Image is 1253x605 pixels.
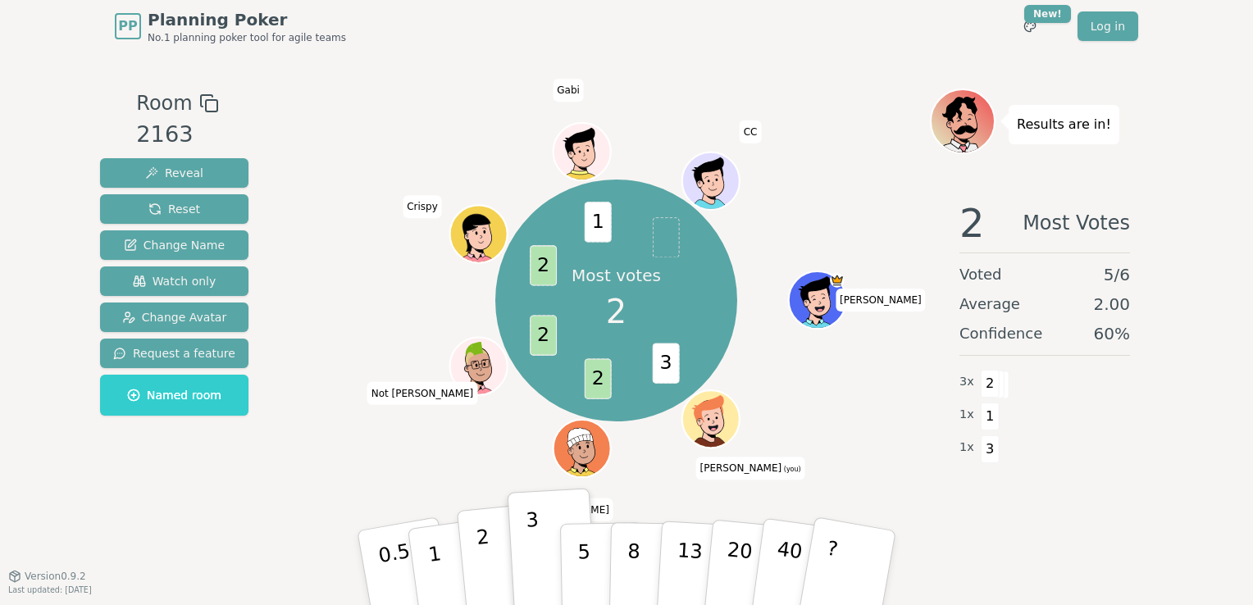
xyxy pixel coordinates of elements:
div: New! [1024,5,1071,23]
span: Change Name [124,237,225,253]
div: 2163 [136,118,218,152]
span: Confidence [959,322,1042,345]
a: Log in [1078,11,1138,41]
span: 3 x [959,373,974,391]
span: 2 [531,245,558,285]
span: Click to change your name [523,498,613,521]
span: No.1 planning poker tool for agile teams [148,31,346,44]
button: Click to change your avatar [684,393,738,447]
span: Last updated: [DATE] [8,585,92,594]
button: Named room [100,375,248,416]
button: Version0.9.2 [8,570,86,583]
span: 2.00 [1093,293,1130,316]
p: Most votes [572,264,661,287]
button: Watch only [100,266,248,296]
span: Reset [148,201,200,217]
button: Reveal [100,158,248,188]
span: Click to change your name [553,79,584,102]
span: 2 [959,203,985,243]
span: PP [118,16,137,36]
span: 1 [981,403,1000,430]
span: Change Avatar [122,309,227,325]
span: 2 [531,315,558,355]
span: Watch only [133,273,216,289]
p: Results are in! [1017,113,1111,136]
span: 2 [585,358,612,398]
span: 2 [981,370,1000,398]
span: 1 [585,202,612,242]
span: 1 x [959,439,974,457]
span: Average [959,293,1020,316]
span: Click to change your name [740,121,762,143]
span: 1 x [959,406,974,424]
button: New! [1015,11,1045,41]
span: Click to change your name [836,289,926,312]
span: Request a feature [113,345,235,362]
span: Click to change your name [696,457,805,480]
span: Matt is the host [831,273,845,288]
span: 5 / 6 [1104,263,1130,286]
a: PPPlanning PokerNo.1 planning poker tool for agile teams [115,8,346,44]
span: Reveal [145,165,203,181]
span: 2 [606,287,626,336]
span: Planning Poker [148,8,346,31]
span: Click to change your name [403,195,442,218]
span: (you) [781,466,801,474]
button: Reset [100,194,248,224]
button: Request a feature [100,339,248,368]
span: Named room [127,387,221,403]
span: 3 [653,343,680,383]
span: 3 [981,435,1000,463]
span: Most Votes [1023,203,1130,243]
span: Voted [959,263,1002,286]
span: 60 % [1094,322,1130,345]
span: Room [136,89,192,118]
span: Click to change your name [367,382,478,405]
p: 3 [526,508,544,598]
span: Version 0.9.2 [25,570,86,583]
button: Change Name [100,230,248,260]
button: Change Avatar [100,302,248,332]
